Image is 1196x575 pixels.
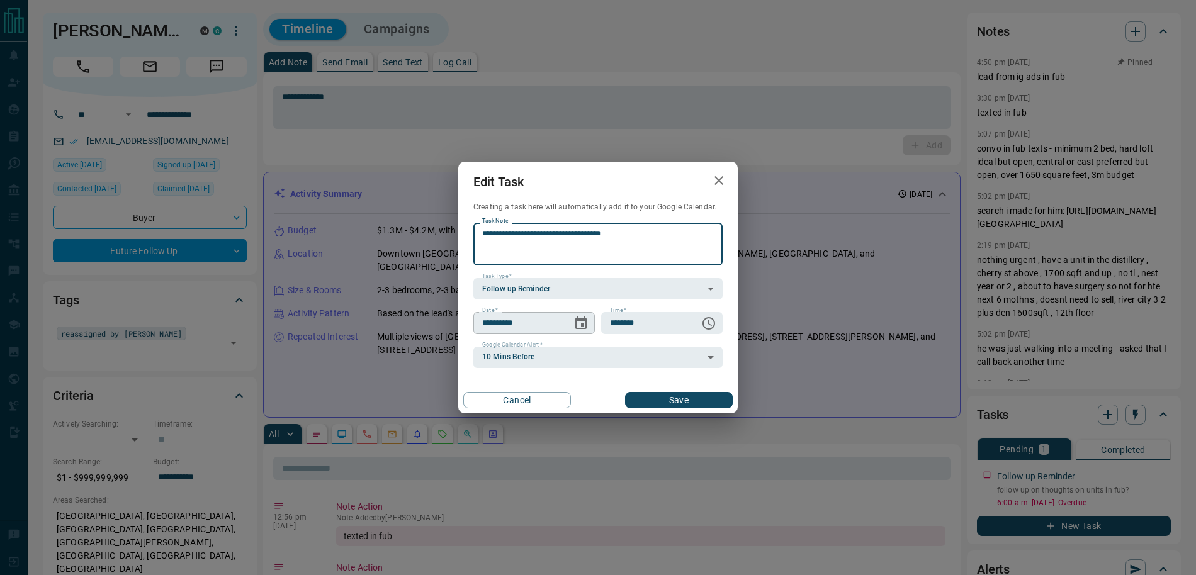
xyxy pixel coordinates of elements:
label: Time [610,306,626,315]
div: Follow up Reminder [473,278,723,299]
button: Choose time, selected time is 6:00 AM [696,311,721,336]
button: Choose date, selected date is Oct 14, 2025 [568,311,594,336]
button: Cancel [463,392,571,408]
button: Save [625,392,733,408]
label: Task Note [482,217,508,225]
h2: Edit Task [458,162,539,202]
p: Creating a task here will automatically add it to your Google Calendar. [473,202,723,213]
label: Task Type [482,272,512,281]
label: Date [482,306,498,315]
div: 10 Mins Before [473,347,723,368]
label: Google Calendar Alert [482,341,543,349]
